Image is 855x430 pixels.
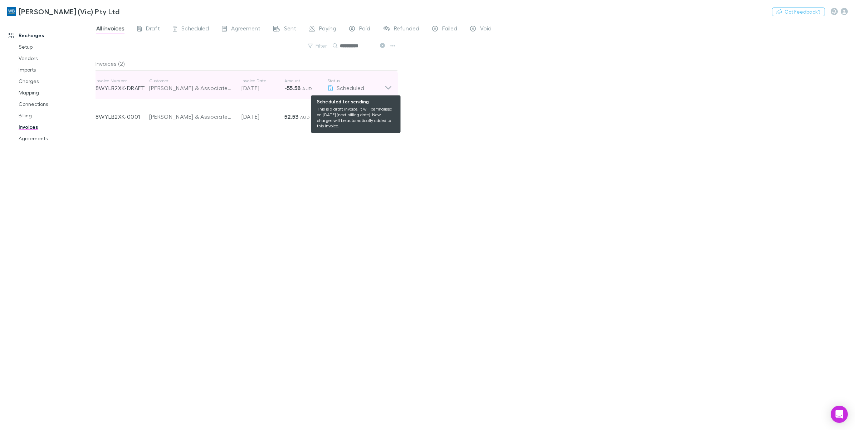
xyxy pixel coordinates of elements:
[11,75,101,87] a: Charges
[90,99,398,128] div: 8WYLB2XK-0001[PERSON_NAME] & Associates Pty Ltd[DATE]52.53 AUDPaid
[284,113,299,120] strong: 52.53
[181,25,209,34] span: Scheduled
[11,87,101,98] a: Mapping
[11,98,101,110] a: Connections
[442,25,457,34] span: Failed
[394,25,419,34] span: Refunded
[3,3,124,20] a: [PERSON_NAME] (Vic) Pty Ltd
[284,84,301,92] strong: -55.58
[146,25,160,34] span: Draft
[96,84,149,92] p: 8WYLB2XK-DRAFT
[149,112,234,121] div: [PERSON_NAME] & Associates Pty Ltd
[96,25,124,34] span: All invoices
[772,8,825,16] button: Got Feedback?
[11,53,101,64] a: Vendors
[11,133,101,144] a: Agreements
[304,41,331,50] button: Filter
[1,30,101,41] a: Recharges
[96,112,149,121] p: 8WYLB2XK-0001
[96,78,149,84] p: Invoice Number
[327,78,385,84] p: Status
[11,41,101,53] a: Setup
[11,121,101,133] a: Invoices
[90,71,398,99] div: Invoice Number8WYLB2XK-DRAFTCustomer[PERSON_NAME] & Associates Pty LtdInvoice Date[DATE]Amount-55...
[359,25,370,34] span: Paid
[149,78,234,84] p: Customer
[241,84,284,92] p: [DATE]
[11,64,101,75] a: Imports
[300,114,310,120] span: AUD
[149,84,234,92] div: [PERSON_NAME] & Associates Pty Ltd
[831,406,848,423] div: Open Intercom Messenger
[337,113,348,120] span: Paid
[319,25,336,34] span: Paying
[284,25,296,34] span: Sent
[11,110,101,121] a: Billing
[480,25,492,34] span: Void
[284,78,327,84] p: Amount
[7,7,16,16] img: William Buck (Vic) Pty Ltd's Logo
[231,25,260,34] span: Agreement
[337,84,364,91] span: Scheduled
[241,78,284,84] p: Invoice Date
[241,112,284,121] p: [DATE]
[302,86,312,91] span: AUD
[19,7,119,16] h3: [PERSON_NAME] (Vic) Pty Ltd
